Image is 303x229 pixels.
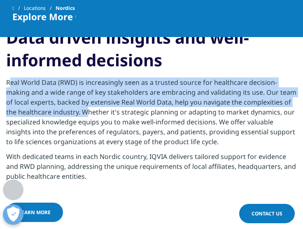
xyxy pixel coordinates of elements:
[252,210,282,217] span: Contact Us
[24,4,56,12] a: Locations
[56,4,75,12] span: Nordics
[12,12,73,21] span: Explore More
[6,203,63,222] a: Learn more
[239,204,295,223] a: Contact Us
[19,209,51,216] span: Learn more
[6,77,297,152] p: Real World Data (RWD) is increasingly seen as a trusted source for healthcare decision-making and...
[6,152,297,186] p: With dedicated teams in each Nordic country, IQVIA delivers tailored support for evidence and RWD...
[6,26,297,77] h3: Data driven insights and well-informed decisions
[3,204,23,225] button: Avaa asetukset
